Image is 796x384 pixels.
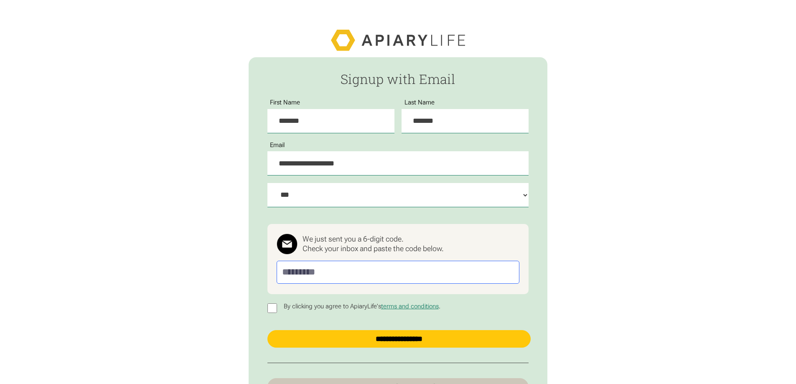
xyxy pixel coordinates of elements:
div: We just sent you a 6-digit code. Check your inbox and paste the code below. [303,234,444,253]
a: terms and conditions [381,303,439,310]
h2: Signup with Email [267,72,529,86]
label: Email [267,142,288,149]
label: First Name [267,99,304,106]
label: Last Name [402,99,438,106]
p: By clicking you agree to ApiaryLife's . [281,303,444,310]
